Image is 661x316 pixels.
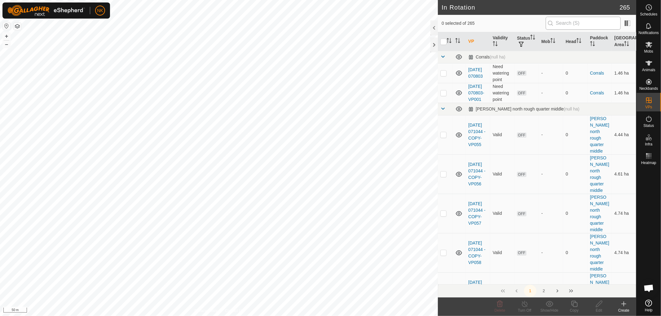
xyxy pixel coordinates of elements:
span: Infra [645,142,652,146]
a: [DATE] 070803 [468,67,483,79]
th: VP [466,32,490,51]
th: Mob [539,32,563,51]
button: Last Page [565,285,577,297]
a: [DATE] 071044 - COPY-VP057 [468,201,485,226]
p-sorticon: Activate to sort [624,42,629,47]
td: 0 [563,83,588,103]
div: Edit [587,308,611,313]
td: 0 [563,233,588,272]
button: 2 [538,285,550,297]
div: Create [611,308,636,313]
a: [DATE] 071044 - COPY-VP055 [468,123,485,147]
span: Schedules [640,12,657,16]
td: 4.74 ha [612,233,636,272]
th: Validity [490,32,515,51]
span: OFF [517,211,526,216]
td: 1.46 ha [612,83,636,103]
td: 4.74 ha [612,272,636,312]
a: [PERSON_NAME] north rough quarter middle [590,116,609,154]
a: [DATE] 071044 - COPY-VP056 [468,162,485,186]
div: - [541,70,561,76]
td: Valid [490,233,515,272]
td: Valid [490,194,515,233]
p-sorticon: Activate to sort [590,42,595,47]
button: Reset Map [3,22,10,30]
button: – [3,41,10,48]
a: [PERSON_NAME] north rough quarter middle [590,195,609,232]
button: 1 [524,285,536,297]
p-sorticon: Activate to sort [447,39,452,44]
a: [PERSON_NAME] north rough quarter middle [590,234,609,271]
div: - [541,90,561,96]
th: [GEOGRAPHIC_DATA] Area [612,32,636,51]
span: OFF [517,132,526,138]
button: Map Layers [14,23,21,30]
td: 4.61 ha [612,154,636,194]
div: - [541,210,561,217]
a: Corrals [590,90,604,95]
p-sorticon: Activate to sort [530,36,535,41]
button: + [3,32,10,40]
a: [DATE] 070803-VP001 [468,84,484,102]
td: 1.46 ha [612,63,636,83]
th: Head [563,32,588,51]
span: Help [645,308,653,312]
h2: In Rotation [442,4,620,11]
div: Corrals [468,54,505,60]
span: OFF [517,71,526,76]
p-sorticon: Activate to sort [576,39,581,44]
span: NK [97,7,103,14]
span: (null ha) [564,106,579,111]
span: Status [643,124,654,128]
div: - [541,171,561,177]
a: Contact Us [225,308,243,314]
div: Turn Off [512,308,537,313]
div: Copy [562,308,587,313]
div: Open chat [640,279,658,297]
a: [DATE] 071044 - COPY-VP059 [468,280,485,304]
td: 0 [563,63,588,83]
a: [PERSON_NAME] north rough quarter middle [590,155,609,193]
th: Status [514,32,539,51]
a: [DATE] 071044 - COPY-VP058 [468,240,485,265]
img: Gallagher Logo [7,5,85,16]
span: OFF [517,172,526,177]
div: - [541,132,561,138]
td: 0 [563,194,588,233]
td: 0 [563,115,588,154]
th: Paddock [588,32,612,51]
span: Mobs [644,50,653,53]
td: 4.44 ha [612,115,636,154]
td: Valid [490,115,515,154]
a: Privacy Policy [195,308,218,314]
td: 4.74 ha [612,194,636,233]
td: Need watering point [490,63,515,83]
span: 0 selected of 265 [442,20,546,27]
a: Help [637,297,661,314]
a: [PERSON_NAME] north rough quarter middle [590,273,609,311]
a: Corrals [590,71,604,76]
span: (null ha) [490,54,505,59]
p-sorticon: Activate to sort [550,39,555,44]
div: Show/Hide [537,308,562,313]
span: Animals [642,68,655,72]
td: Valid [490,154,515,194]
td: Need watering point [490,83,515,103]
p-sorticon: Activate to sort [493,42,498,47]
span: OFF [517,250,526,256]
span: OFF [517,90,526,96]
span: Notifications [639,31,659,35]
span: 265 [620,3,630,12]
span: Neckbands [639,87,658,90]
p-sorticon: Activate to sort [455,39,460,44]
span: Delete [495,308,505,313]
input: Search (S) [546,17,621,30]
td: Valid [490,272,515,312]
div: - [541,249,561,256]
button: Next Page [551,285,564,297]
td: 0 [563,154,588,194]
span: Heatmap [641,161,656,165]
div: [PERSON_NAME] north rough quarter middle [468,106,579,112]
td: 0 [563,272,588,312]
span: VPs [645,105,652,109]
